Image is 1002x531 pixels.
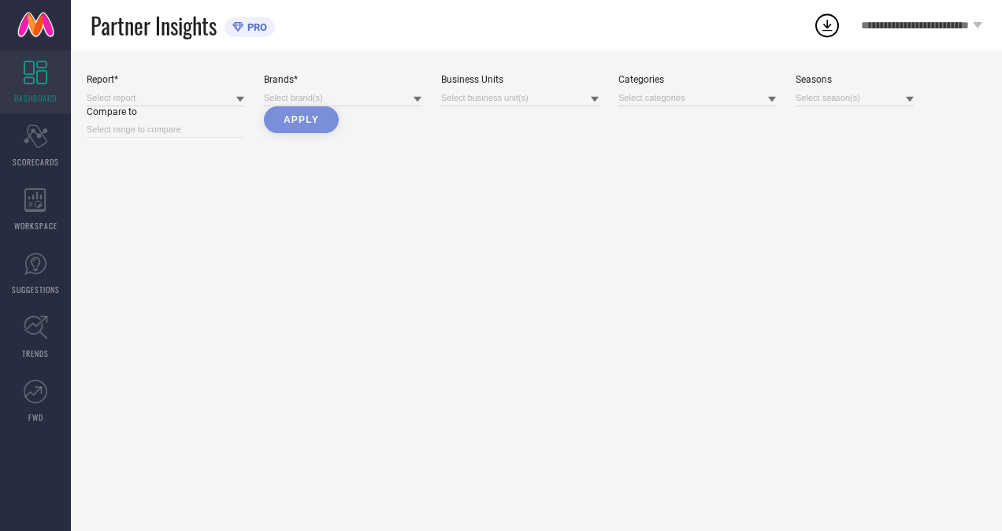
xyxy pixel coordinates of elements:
div: Business Units [441,74,599,85]
span: DASHBOARD [14,92,57,104]
span: SCORECARDS [13,156,59,168]
div: Categories [618,74,776,85]
input: Select report [87,90,244,106]
span: FWD [28,411,43,423]
input: Select business unit(s) [441,90,599,106]
input: Select categories [618,90,776,106]
div: Brands* [264,74,421,85]
span: PRO [243,21,267,33]
div: Open download list [813,11,841,39]
div: Report* [87,74,244,85]
input: Select season(s) [796,90,914,106]
input: Select brand(s) [264,90,421,106]
span: WORKSPACE [14,220,58,232]
span: TRENDS [22,347,49,359]
div: Seasons [796,74,914,85]
span: Partner Insights [91,9,217,42]
input: Select range to compare [87,121,244,138]
div: Compare to [87,106,244,117]
span: SUGGESTIONS [12,284,60,295]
